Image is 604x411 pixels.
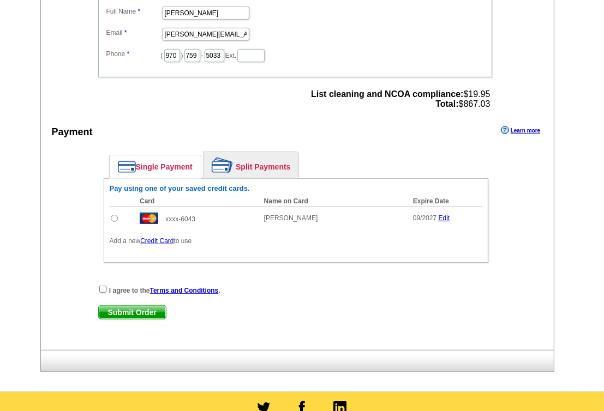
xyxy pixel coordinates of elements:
a: Credit Card [140,237,174,245]
a: Terms and Conditions [150,287,219,294]
a: Single Payment [110,155,201,178]
span: $19.95 $867.03 [311,89,490,109]
label: Phone [106,49,161,59]
strong: List cleaning and NCOA compliance: [311,89,463,99]
div: Payment [52,125,93,140]
img: single-payment.png [118,161,136,173]
span: [PERSON_NAME] [264,214,318,222]
th: Card [134,196,259,207]
span: xxxx-6043 [165,215,195,223]
a: Split Payments [204,152,298,178]
span: Submit Order [99,306,166,319]
img: mast.gif [140,213,158,224]
dd: ( ) - Ext. [104,46,487,63]
iframe: LiveChat chat widget [386,158,604,411]
img: split-payment.png [212,158,233,173]
label: Full Name [106,7,161,16]
a: Learn more [501,126,540,135]
strong: Total: [435,99,458,108]
strong: I agree to the . [109,287,220,294]
label: Email [106,28,161,38]
p: Add a new to use [110,236,482,246]
th: Name on Card [259,196,408,207]
h6: Pay using one of your saved credit cards. [110,184,482,193]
